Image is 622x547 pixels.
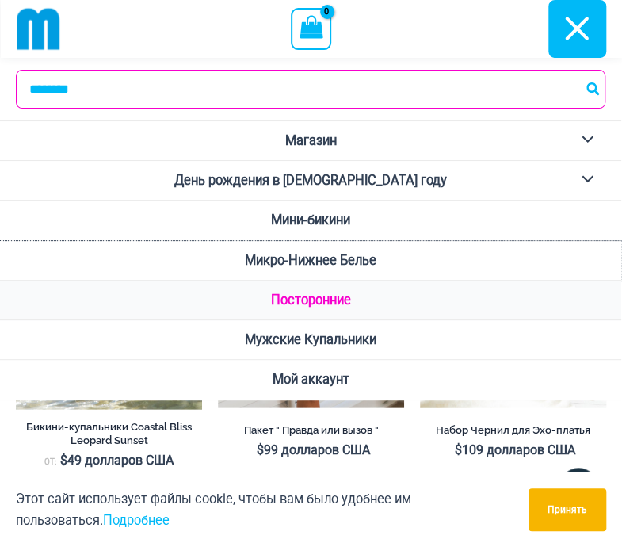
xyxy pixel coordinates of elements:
[103,513,170,528] a: Подробнее
[17,7,60,51] img: обрезанная эмблема мм
[174,173,447,188] ya-tr-span: День рождения в [DEMOGRAPHIC_DATA] году
[271,293,351,308] ya-tr-span: Посторонние
[44,457,56,466] ya-tr-span: От:
[67,453,174,468] ya-tr-span: 49 долларов США
[60,453,67,468] ya-tr-span: $
[264,442,370,457] ya-tr-span: 99 долларов США
[529,488,606,531] button: Принять
[273,372,349,387] ya-tr-span: Мой аккаунт
[26,421,192,446] ya-tr-span: Бикини-купальники Coastal Bliss Leopard Sunset
[455,442,462,457] ya-tr-span: $
[420,423,606,442] a: Набор Чернил для Эхо-платья
[271,212,350,228] ya-tr-span: Мини-бикини
[257,442,264,457] ya-tr-span: $
[16,420,202,453] a: Бикини-купальники Coastal Bliss Leopard Sunset
[548,504,587,515] ya-tr-span: Принять
[285,133,337,148] ya-tr-span: Магазин
[291,8,331,49] a: Просмотреть Корзину Покупок, пустую
[218,423,404,442] a: Пакет " Правда или вызов "
[245,253,376,268] ya-tr-span: Микро-Нижнее Белье
[245,332,376,347] ya-tr-span: Мужские Купальники
[583,71,604,108] button: Поиск
[244,424,379,436] ya-tr-span: Пакет " Правда или вызов "
[16,492,411,528] ya-tr-span: Этот сайт использует файлы cookie, чтобы вам было удобнее им пользоваться.
[462,442,575,457] ya-tr-span: 109 долларов США
[436,424,590,436] ya-tr-span: Набор Чернил для Эхо-платья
